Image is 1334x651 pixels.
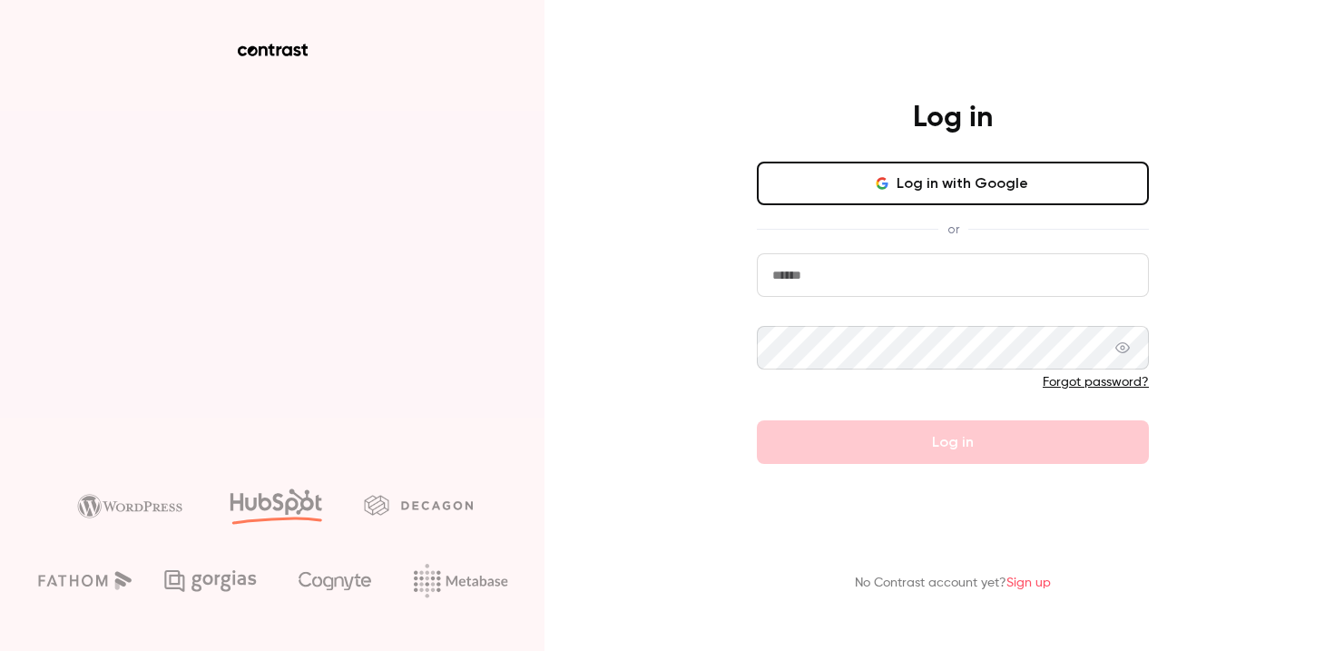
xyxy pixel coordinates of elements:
a: Sign up [1006,577,1051,589]
p: No Contrast account yet? [855,574,1051,593]
h4: Log in [913,100,993,136]
img: decagon [364,495,473,515]
span: or [938,220,968,239]
a: Forgot password? [1043,376,1149,389]
button: Log in with Google [757,162,1149,205]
